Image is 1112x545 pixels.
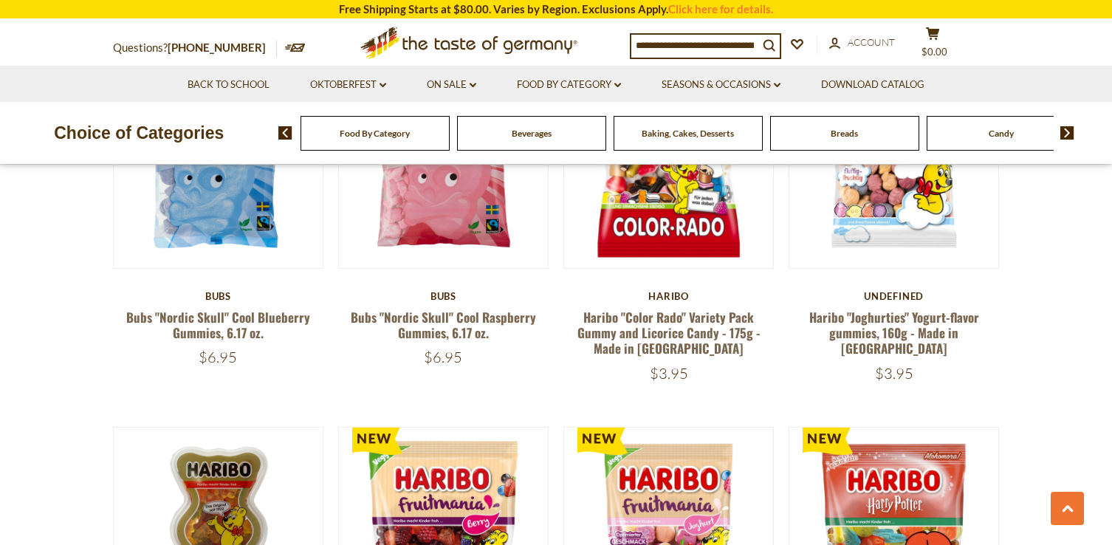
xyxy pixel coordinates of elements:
[310,77,386,93] a: Oktoberfest
[278,126,292,140] img: previous arrow
[642,128,734,139] a: Baking, Cakes, Desserts
[126,308,310,342] a: Bubs "Nordic Skull" Cool Blueberry Gummies, 6.17 oz.
[577,308,761,358] a: Haribo "Color Rado" Variety Pack Gummy and Licorice Candy - 175g - Made in [GEOGRAPHIC_DATA]
[168,41,266,54] a: [PHONE_NUMBER]
[1060,126,1074,140] img: next arrow
[338,290,549,302] div: Bubs
[427,77,476,93] a: On Sale
[921,46,947,58] span: $0.00
[188,77,270,93] a: Back to School
[424,348,462,366] span: $6.95
[829,35,895,51] a: Account
[875,364,913,383] span: $3.95
[848,36,895,48] span: Account
[199,348,237,366] span: $6.95
[517,77,621,93] a: Food By Category
[650,364,688,383] span: $3.95
[831,128,858,139] a: Breads
[512,128,552,139] a: Beverages
[113,38,277,58] p: Questions?
[563,290,774,302] div: Haribo
[662,77,780,93] a: Seasons & Occasions
[789,290,999,302] div: undefined
[668,2,773,16] a: Click here for details.
[821,77,924,93] a: Download Catalog
[910,27,955,64] button: $0.00
[989,128,1014,139] a: Candy
[809,308,979,358] a: Haribo "Joghurties" Yogurt-flavor gummies, 160g - Made in [GEOGRAPHIC_DATA]
[340,128,410,139] a: Food By Category
[113,290,323,302] div: Bubs
[351,308,536,342] a: Bubs "Nordic Skull" Cool Raspberry Gummies, 6.17 oz.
